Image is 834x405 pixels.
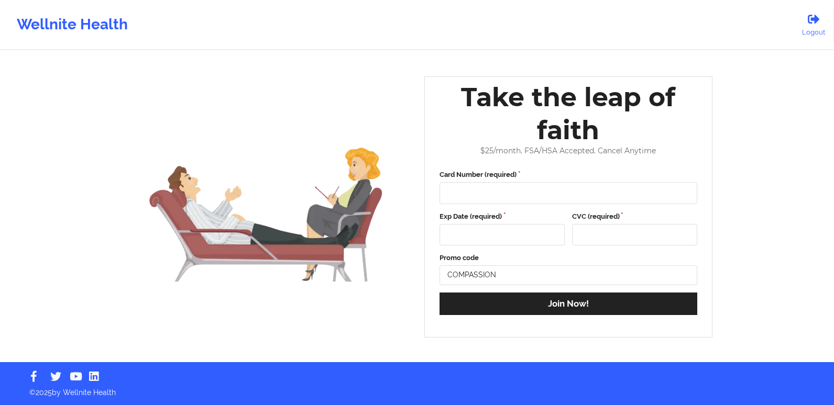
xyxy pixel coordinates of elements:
iframe: Secure CVC input frame [578,230,690,239]
div: $ 25 /month. FSA/HSA Accepted. Cancel Anytime [432,147,705,155]
label: Card Number (required) [440,170,697,180]
button: Join Now! [440,292,697,315]
iframe: Secure expiration date input frame [446,230,558,239]
p: © 2025 by Wellnite Health [22,380,812,398]
label: Exp Date (required) [440,211,565,222]
input: Enter promo code [440,265,697,285]
img: wellnite-stripe-payment-hero_200.07efaa51.png [129,109,403,304]
a: Logout [793,7,834,42]
div: Take the leap of faith [432,81,705,147]
iframe: Secure card number input frame [446,189,690,198]
label: CVC (required) [572,211,697,222]
label: Promo code [440,253,697,263]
